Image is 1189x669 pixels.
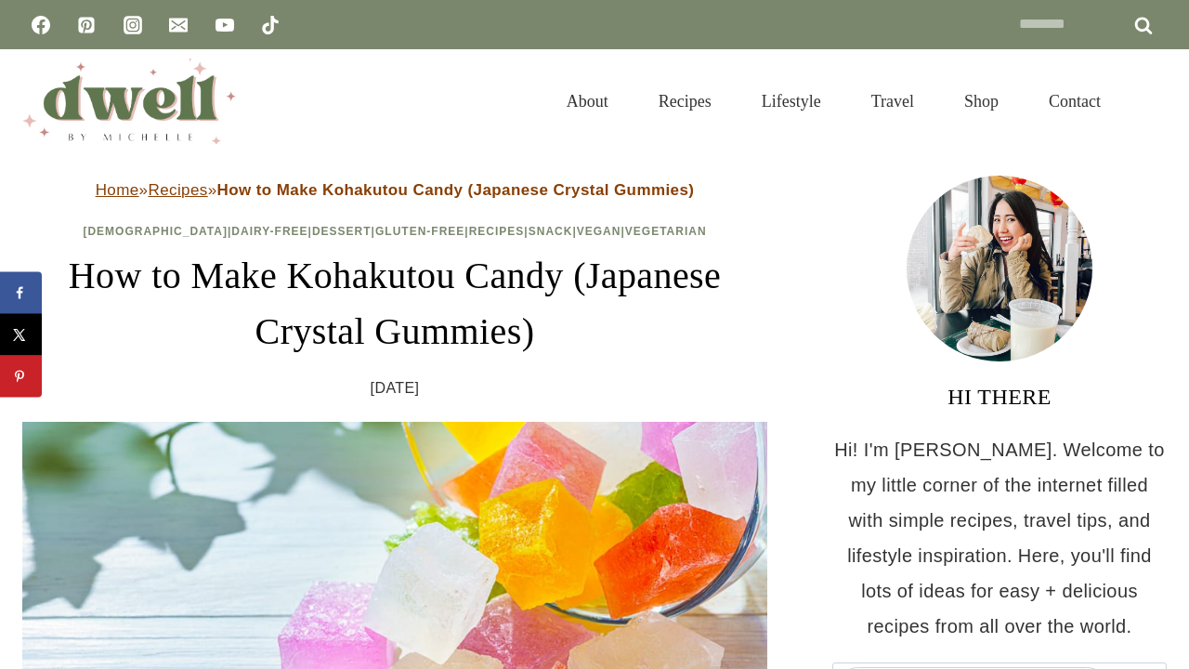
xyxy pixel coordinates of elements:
[832,380,1167,413] h3: HI THERE
[542,69,1126,134] nav: Primary Navigation
[542,69,634,134] a: About
[160,7,197,44] a: Email
[114,7,151,44] a: Instagram
[625,225,707,238] a: Vegetarian
[371,374,420,402] time: [DATE]
[832,432,1167,644] p: Hi! I'm [PERSON_NAME]. Welcome to my little corner of the internet filled with simple recipes, tr...
[1135,85,1167,117] button: View Search Form
[469,225,525,238] a: Recipes
[206,7,243,44] a: YouTube
[83,225,706,238] span: | | | | | | |
[68,7,105,44] a: Pinterest
[312,225,372,238] a: Dessert
[252,7,289,44] a: TikTok
[148,181,207,199] a: Recipes
[634,69,737,134] a: Recipes
[96,181,695,199] span: » »
[22,7,59,44] a: Facebook
[577,225,621,238] a: Vegan
[1024,69,1126,134] a: Contact
[22,59,236,144] img: DWELL by michelle
[83,225,228,238] a: [DEMOGRAPHIC_DATA]
[231,225,307,238] a: Dairy-Free
[529,225,573,238] a: Snack
[22,248,767,360] h1: How to Make Kohakutou Candy (Japanese Crystal Gummies)
[217,181,695,199] strong: How to Make Kohakutou Candy (Japanese Crystal Gummies)
[939,69,1024,134] a: Shop
[737,69,846,134] a: Lifestyle
[846,69,939,134] a: Travel
[96,181,139,199] a: Home
[375,225,464,238] a: Gluten-Free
